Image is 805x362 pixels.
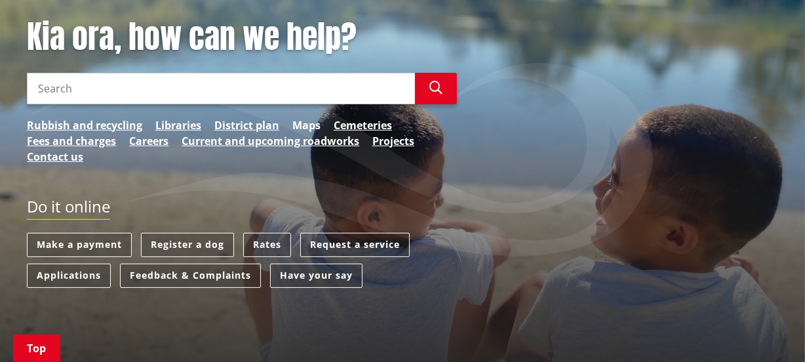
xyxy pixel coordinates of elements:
a: District plan [214,117,279,133]
h2: Do it online [27,197,110,220]
a: Rates [243,233,291,257]
a: Maps [292,117,321,133]
a: Projects [372,133,414,149]
a: Register a dog [141,233,234,257]
a: Applications [27,264,111,288]
a: Careers [129,133,168,149]
a: Feedback & Complaints [120,264,261,288]
a: Make a payment [27,233,132,257]
a: Contact us [27,149,83,165]
a: Current and upcoming roadworks [182,133,359,149]
a: Rubbish and recycling [27,117,142,133]
a: Have your say [270,264,363,288]
a: Fees and charges [27,133,116,149]
a: Libraries [155,117,201,133]
input: Search input [27,73,415,104]
a: Top [13,334,60,362]
a: Cemeteries [334,117,392,133]
h1: Kia ora, how can we help? [27,18,457,56]
a: Request a service [300,233,410,257]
